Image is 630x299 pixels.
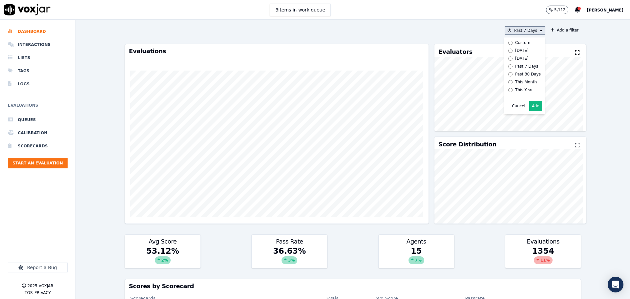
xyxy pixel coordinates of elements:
input: [DATE] [508,56,513,61]
h3: Agents [383,239,450,245]
button: Start an Evaluation [8,158,68,168]
h3: Pass Rate [256,239,323,245]
button: TOS [25,290,32,295]
p: 5,112 [554,7,565,12]
h3: Evaluations [129,48,425,54]
button: Cancel [512,103,525,109]
button: Past 7 Days Custom [DATE] [DATE] Past 7 Days Past 30 Days This Month This Year Cancel Add [505,26,545,35]
button: Add a filter [548,26,581,34]
div: 11 % [534,256,553,264]
div: 53.12 % [125,246,200,268]
h3: Score Distribution [438,141,496,147]
button: [PERSON_NAME] [587,6,630,14]
a: Dashboard [8,25,68,38]
div: 3 % [282,256,297,264]
div: This Month [515,79,537,85]
div: 36.63 % [252,246,327,268]
div: [DATE] [515,48,529,53]
a: Queues [8,113,68,126]
div: Past 7 Days [515,64,538,69]
div: Custom [515,40,530,45]
a: Calibration [8,126,68,139]
div: Past 30 Days [515,72,541,77]
a: Interactions [8,38,68,51]
button: 5,112 [546,6,575,14]
div: This Year [515,87,533,93]
a: Tags [8,64,68,77]
div: [DATE] [515,56,529,61]
input: Past 7 Days [508,64,513,69]
h6: Evaluations [8,101,68,113]
button: Privacy [34,290,51,295]
h3: Avg Score [129,239,197,245]
div: 15 [379,246,454,268]
p: 2025 Voxjar [27,283,53,288]
input: [DATE] [508,49,513,53]
a: Logs [8,77,68,91]
div: Open Intercom Messenger [608,277,623,292]
input: This Month [508,80,513,84]
h3: Evaluators [438,49,472,55]
div: 7 % [409,256,424,264]
input: This Year [508,88,513,92]
img: voxjar logo [4,4,51,15]
a: Scorecards [8,139,68,153]
button: 5,112 [546,6,568,14]
a: Lists [8,51,68,64]
h3: Evaluations [509,239,577,245]
button: Report a Bug [8,263,68,272]
input: Past 30 Days [508,72,513,76]
button: Add [529,101,542,111]
div: 2 % [155,256,171,264]
span: [PERSON_NAME] [587,8,623,12]
input: Custom [508,41,513,45]
div: 1354 [505,246,581,268]
button: 3items in work queue [270,4,331,16]
h3: Scores by Scorecard [129,283,577,289]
